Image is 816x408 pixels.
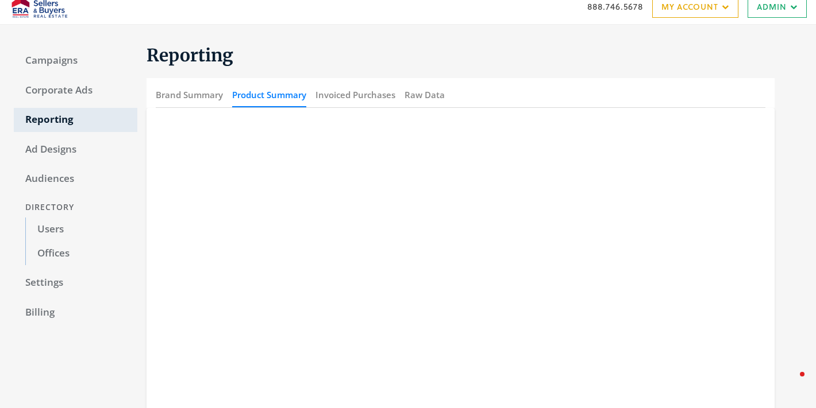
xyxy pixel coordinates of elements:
[14,301,137,325] a: Billing
[14,49,137,73] a: Campaigns
[587,1,643,13] a: 888.746.5678
[14,108,137,132] a: Reporting
[14,197,137,218] div: Directory
[14,271,137,295] a: Settings
[147,44,775,67] h1: Reporting
[232,83,306,107] button: Product Summary
[25,217,137,242] a: Users
[156,83,223,107] button: Brand Summary
[14,79,137,103] a: Corporate Ads
[405,83,445,107] button: Raw Data
[777,369,805,397] iframe: Intercom live chat
[315,83,395,107] button: Invoiced Purchases
[25,242,137,266] a: Offices
[14,138,137,162] a: Ad Designs
[14,167,137,191] a: Audiences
